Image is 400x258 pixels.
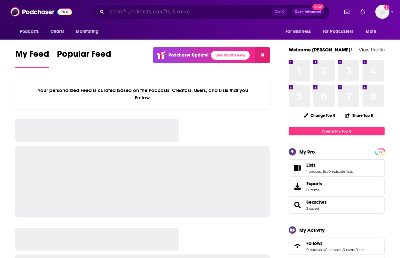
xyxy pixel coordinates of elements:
a: Show notifications dropdown [358,6,368,17]
svg: Add a profile image [384,5,389,10]
span: Monitoring [76,27,98,36]
a: Charts [46,26,68,38]
a: View Profile [359,47,385,53]
img: User Profile [375,5,389,19]
span: Lists [289,159,385,177]
a: Lists [291,163,304,172]
span: New [312,4,324,10]
div: My Activity [299,227,325,233]
span: Searches [289,196,385,214]
span: More [366,27,377,36]
span: Ctrl K [272,8,287,16]
span: Lists [306,162,316,168]
span: For Business [286,27,311,36]
span: , [328,169,328,174]
button: Show profile menu [375,5,389,19]
a: Welcome [PERSON_NAME]! [289,47,352,53]
a: Searches [291,201,304,209]
input: Search podcasts, credits, & more... [107,7,272,17]
span: , [355,247,356,252]
span: Exports [306,181,322,186]
a: 1 podcast list [306,169,328,174]
a: Show notifications dropdown [342,6,353,17]
button: open menu [318,26,363,38]
a: Create My Top 8 [289,127,385,135]
a: 0 episode lists [328,169,353,174]
a: My Feed [15,49,49,68]
a: PRO [376,149,384,154]
span: Follows [306,240,323,246]
div: My Pro [299,149,315,155]
a: See What's New [211,51,250,60]
span: PRO [376,149,384,154]
button: open menu [71,26,107,38]
a: 0 podcasts [306,247,325,252]
span: Follows [289,238,385,255]
span: , [342,247,343,252]
a: 3 saved [306,206,319,211]
div: Your personalized Feed is curated based on the Podcasts, Creators, Users, and Lists that you Follow. [15,80,270,109]
button: open menu [281,26,319,38]
button: Open AdvancedNew [292,8,324,16]
a: 0 creators [325,247,342,252]
span: Charts [51,27,64,36]
a: 0 lists [356,247,365,252]
button: open menu [15,26,47,38]
span: 0 items [306,188,322,192]
span: For Podcasters [323,27,353,36]
p: Podchaser Update! [169,52,208,58]
a: Searches [306,199,327,205]
span: Logged in as JohnJMudgett [375,5,389,19]
a: Lists [306,162,353,168]
div: Search podcasts, credits, & more... [89,4,330,19]
span: Exports [291,182,304,191]
span: Open Advanced [295,10,321,13]
span: My Feed [15,49,49,63]
button: Share Top 8 [345,109,373,122]
button: Change Top 8 [300,111,340,119]
span: Popular Feed [57,49,111,63]
a: Exports [289,178,385,195]
a: Follows [291,242,304,251]
a: 0 users [343,247,355,252]
a: Popular Feed [57,49,111,68]
button: open menu [361,26,385,38]
span: Podcasts [20,27,39,36]
a: Follows [306,240,365,246]
img: Podchaser - Follow, Share and Rate Podcasts [11,6,72,18]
